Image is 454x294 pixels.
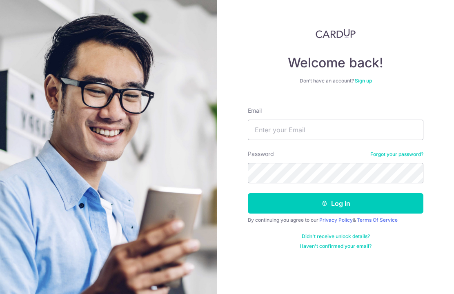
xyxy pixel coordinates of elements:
[248,150,274,158] label: Password
[300,243,372,249] a: Haven't confirmed your email?
[355,78,372,84] a: Sign up
[302,233,370,240] a: Didn't receive unlock details?
[357,217,398,223] a: Terms Of Service
[319,217,353,223] a: Privacy Policy
[248,55,423,71] h4: Welcome back!
[248,107,262,115] label: Email
[316,29,356,38] img: CardUp Logo
[248,78,423,84] div: Don’t have an account?
[248,217,423,223] div: By continuing you agree to our &
[370,151,423,158] a: Forgot your password?
[248,193,423,214] button: Log in
[248,120,423,140] input: Enter your Email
